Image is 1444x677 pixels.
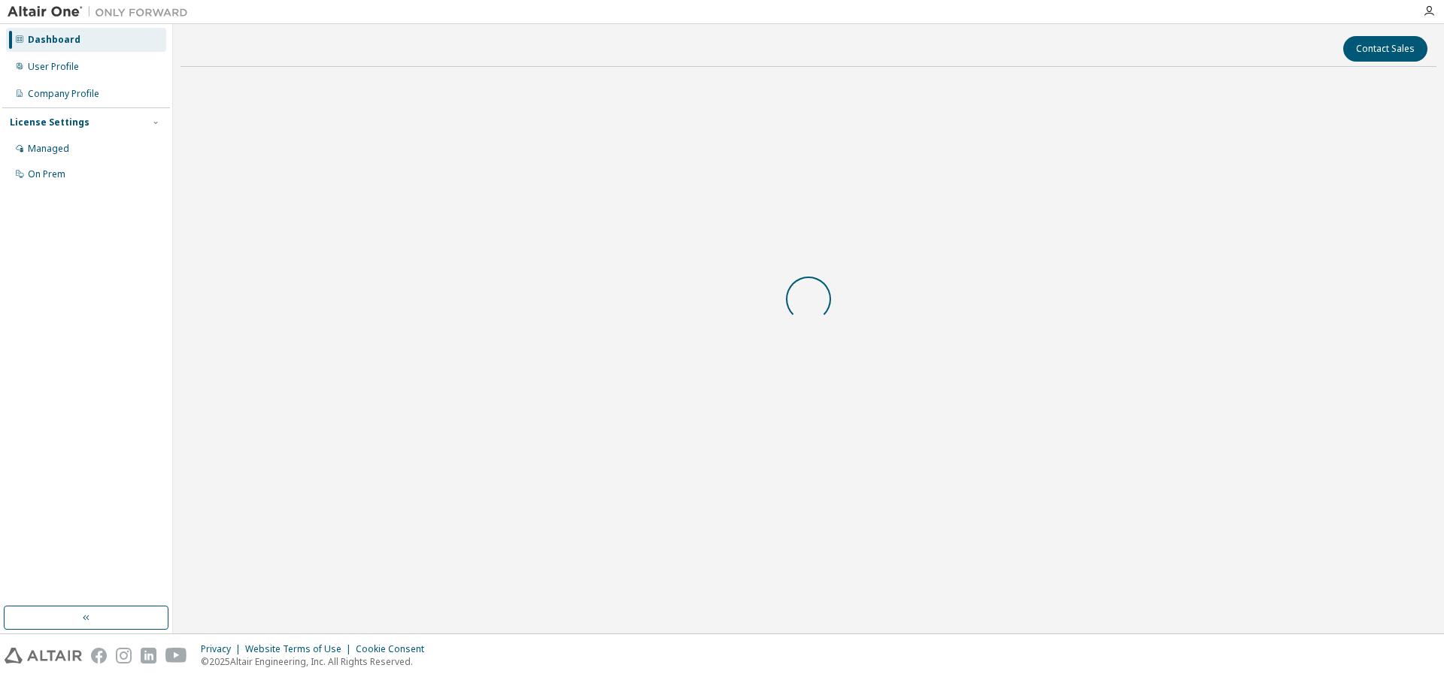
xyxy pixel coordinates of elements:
img: linkedin.svg [141,648,156,663]
div: Company Profile [28,88,99,100]
img: Altair One [8,5,196,20]
div: On Prem [28,168,65,180]
img: instagram.svg [116,648,132,663]
div: User Profile [28,61,79,73]
img: altair_logo.svg [5,648,82,663]
div: License Settings [10,116,89,128]
div: Managed [28,143,69,155]
img: youtube.svg [165,648,187,663]
div: Website Terms of Use [245,643,356,655]
div: Dashboard [28,34,80,46]
div: Cookie Consent [356,643,433,655]
div: Privacy [201,643,245,655]
p: © 2025 Altair Engineering, Inc. All Rights Reserved. [201,655,433,668]
img: facebook.svg [91,648,107,663]
button: Contact Sales [1343,36,1427,62]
